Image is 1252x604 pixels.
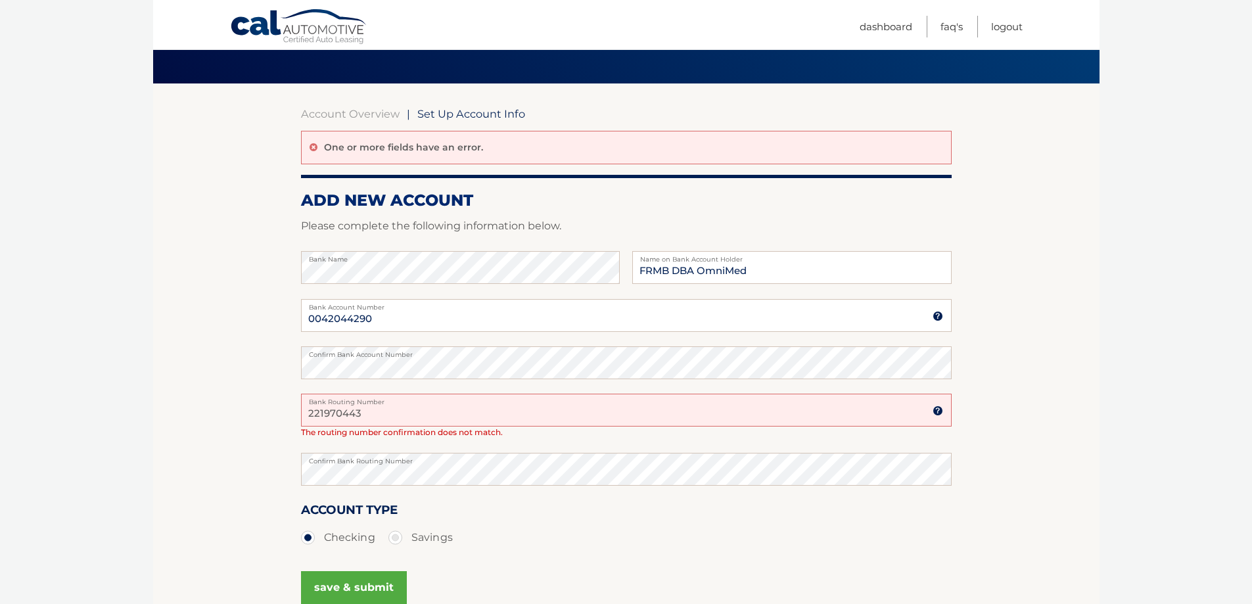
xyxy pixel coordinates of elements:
[417,107,525,120] span: Set Up Account Info
[301,524,375,551] label: Checking
[230,9,368,47] a: Cal Automotive
[933,406,943,416] img: tooltip.svg
[301,251,620,262] label: Bank Name
[632,251,951,262] label: Name on Bank Account Holder
[991,16,1023,37] a: Logout
[388,524,453,551] label: Savings
[301,217,952,235] p: Please complete the following information below.
[301,346,952,357] label: Confirm Bank Account Number
[860,16,912,37] a: Dashboard
[324,141,483,153] p: One or more fields have an error.
[301,299,952,332] input: Bank Account Number
[301,107,400,120] a: Account Overview
[632,251,951,284] input: Name on Account (Account Holder Name)
[301,394,952,404] label: Bank Routing Number
[407,107,410,120] span: |
[301,500,398,524] label: Account Type
[933,311,943,321] img: tooltip.svg
[301,191,952,210] h2: ADD NEW ACCOUNT
[301,571,407,604] button: save & submit
[301,394,952,427] input: Bank Routing Number
[301,299,952,310] label: Bank Account Number
[940,16,963,37] a: FAQ's
[301,453,952,463] label: Confirm Bank Routing Number
[301,427,503,437] span: The routing number confirmation does not match.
